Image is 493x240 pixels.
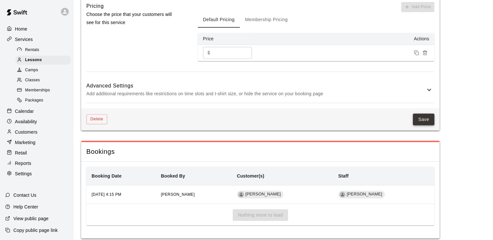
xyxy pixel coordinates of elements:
h6: Pricing [86,2,104,10]
b: Booking Date [92,173,122,179]
button: Duplicate price [412,48,421,57]
p: Calendar [15,108,34,114]
p: Home [15,26,27,32]
a: Home [5,24,68,34]
a: Retail [5,148,68,158]
button: Membership Pricing [240,12,293,28]
a: Calendar [5,106,68,116]
div: Camps [16,66,71,75]
p: Customers [15,129,37,135]
span: Camps [25,67,38,73]
p: Services [15,36,33,43]
span: [PERSON_NAME] [344,191,385,197]
a: Memberships [16,86,73,96]
div: Classes [16,76,71,85]
div: Memberships [16,86,71,95]
span: Classes [25,77,40,84]
a: Services [5,34,68,44]
th: Actions [263,33,434,45]
div: Myles Smith [340,192,345,197]
b: Staff [338,173,349,179]
div: Lessons [16,56,71,65]
span: [DATE] 4:15 PM [92,192,121,197]
a: Customers [5,127,68,137]
span: Lessons [25,57,42,63]
span: [PERSON_NAME] [243,191,283,197]
th: Price [198,33,263,45]
a: Lessons [16,55,73,65]
p: Help Center [13,204,38,210]
b: Booked By [161,173,185,179]
div: [PERSON_NAME] [237,191,283,198]
p: Reports [15,160,31,167]
a: Availability [5,117,68,127]
button: Delete [86,114,107,124]
a: Classes [16,75,73,86]
p: Availability [15,118,37,125]
p: Contact Us [13,192,36,198]
p: Marketing [15,139,36,146]
div: Advanced SettingsAdd additional requirements like restrictions on time slots and t-shirt size, or... [86,77,434,103]
button: Remove price [421,48,429,57]
div: Caleb Goodman [238,192,244,197]
span: Memberships [25,87,50,94]
a: Reports [5,158,68,168]
span: Packages [25,97,43,104]
h6: Advanced Settings [86,82,425,90]
p: View public page [13,215,49,222]
a: Settings [5,169,68,179]
b: Customer(s) [237,173,264,179]
p: Copy public page link [13,227,58,233]
a: Packages [16,96,73,106]
a: Marketing [5,138,68,147]
div: Rentals [16,46,71,55]
div: Packages [16,96,71,105]
div: [PERSON_NAME] [338,191,385,198]
span: Rentals [25,47,39,53]
button: Save [413,113,434,126]
button: Default Pricing [198,12,240,28]
p: Add additional requirements like restrictions on time slots and t-shirt size, or hide the service... [86,90,425,98]
a: Camps [16,65,73,75]
span: [PERSON_NAME] [161,192,195,197]
p: Retail [15,150,27,156]
p: $ [208,49,210,56]
span: Bookings [86,147,434,156]
a: Rentals [16,45,73,55]
p: Settings [15,170,32,177]
p: Choose the price that your customers will see for this service [86,10,177,27]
